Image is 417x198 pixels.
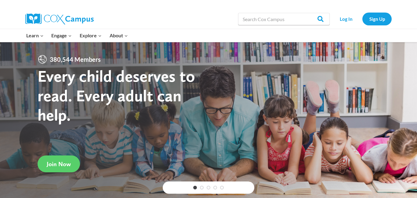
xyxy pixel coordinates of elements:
a: 4 [213,186,217,189]
a: Join Now [38,155,80,172]
nav: Primary Navigation [22,29,132,42]
nav: Secondary Navigation [333,13,392,25]
strong: Every child deserves to read. Every adult can help. [38,66,195,125]
a: 3 [207,186,210,189]
a: 2 [200,186,204,189]
span: 380,544 Members [47,54,103,64]
a: 5 [220,186,224,189]
span: Explore [80,32,102,39]
input: Search Cox Campus [238,13,330,25]
img: Cox Campus [25,13,94,24]
a: Sign Up [362,13,392,25]
a: Log In [333,13,359,25]
a: 1 [193,186,197,189]
span: Engage [51,32,72,39]
span: About [110,32,128,39]
span: Learn [26,32,44,39]
span: Join Now [47,160,71,168]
